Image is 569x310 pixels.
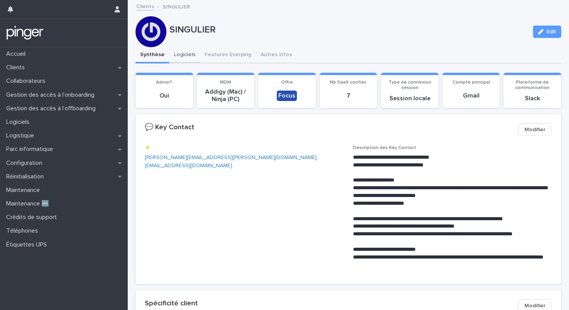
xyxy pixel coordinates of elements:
[3,132,40,139] p: Logistique
[277,91,297,101] div: Focus
[3,159,48,167] p: Configuration
[145,163,232,168] a: [EMAIL_ADDRESS][DOMAIN_NAME]
[3,214,63,221] p: Crédits de support
[3,146,59,153] p: Parc informatique
[140,92,189,99] p: Oui
[389,80,431,90] span: Type de connexion session
[281,80,293,85] span: Offre
[3,77,51,85] p: Collaborateurs
[447,92,495,99] p: Gmail
[3,200,55,207] p: Maintenance 🆕
[145,146,151,150] span: ⚡️
[353,146,416,150] span: Description des Key Contact
[3,64,31,71] p: Clients
[3,118,36,126] p: Logiciels
[452,80,490,85] span: Compte principal
[518,123,552,136] button: Modifier
[547,29,556,34] span: Edit
[330,80,367,85] span: Nb SaaS confiés
[156,80,172,85] span: Admin?
[136,2,154,10] a: Clients
[533,26,561,38] button: Edit
[163,2,190,10] p: SINGULIER
[145,300,198,308] h2: Spécificité client
[3,227,44,235] p: Téléphones
[145,123,194,132] h2: 💬 Key Contact
[256,47,296,63] button: Autres infos
[508,95,557,102] p: Slack
[324,92,373,99] p: 7
[524,126,545,134] span: Modifier
[3,173,50,180] p: Réinitialisation
[200,47,256,63] button: Features Everping
[3,241,53,248] p: Étiquettes UPS
[135,47,169,63] button: Synthèse
[220,80,231,85] span: MDM
[515,80,550,90] span: Plateforme de communication
[169,47,200,63] button: Logiciels
[145,154,344,170] p: ,
[202,88,250,103] p: Addigy (Mac) / Ninja (PC)
[170,24,527,36] p: SINGULIER
[386,95,434,102] p: Session locale
[3,50,32,58] p: Accueil
[6,25,44,41] img: mTgBEunGTSyRkCgitkcU
[3,105,102,112] p: Gestion des accès à l’offboarding
[145,155,317,160] a: [PERSON_NAME][EMAIL_ADDRESS][PERSON_NAME][DOMAIN_NAME]
[3,187,46,194] p: Maintenance
[3,91,101,99] p: Gestion des accès à l’onboarding
[524,302,545,310] span: Modifier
